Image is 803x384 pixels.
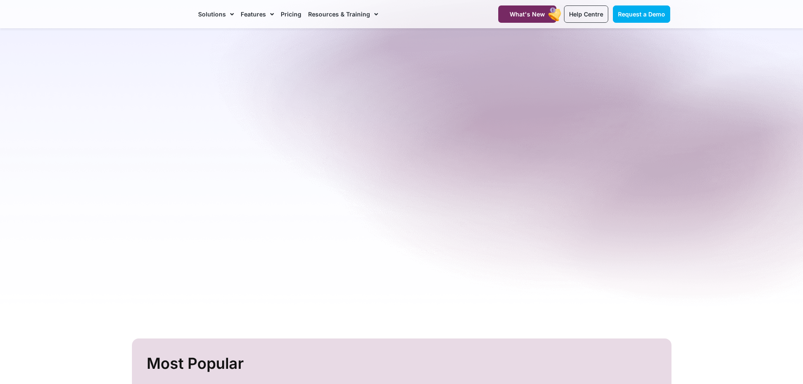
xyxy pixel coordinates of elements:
[147,351,659,376] h2: Most Popular
[498,5,556,23] a: What's New
[569,11,603,18] span: Help Centre
[564,5,608,23] a: Help Centre
[613,5,670,23] a: Request a Demo
[618,11,665,18] span: Request a Demo
[510,11,545,18] span: What's New
[133,8,190,21] img: CareMaster Logo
